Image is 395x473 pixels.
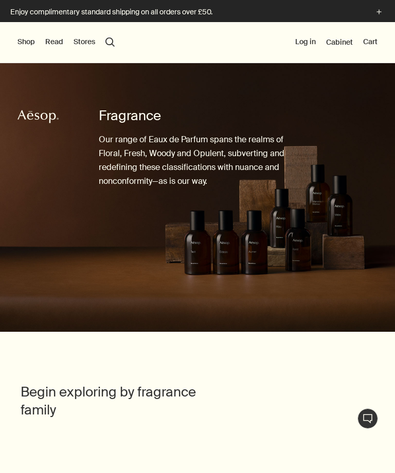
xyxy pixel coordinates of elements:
[15,106,61,129] a: Aesop
[17,37,35,47] button: Shop
[45,37,63,47] button: Read
[295,22,378,63] nav: supplementary
[326,37,353,47] a: Cabinet
[363,37,378,47] button: Cart
[99,133,296,188] p: Our range of Eaux de Parfum spans the realms of Floral, Fresh, Woody and Opulent, subverting and ...
[10,6,385,18] button: Enjoy complimentary standard shipping on all orders over £50.
[74,37,95,47] button: Stores
[99,107,296,125] h1: Fragrance
[21,383,197,419] h2: Begin exploring by fragrance family
[10,7,363,17] p: Enjoy complimentary standard shipping on all orders over £50.
[17,22,115,63] nav: primary
[17,109,59,124] svg: Aesop
[295,37,316,47] button: Log in
[357,408,378,429] button: Live Assistance
[105,37,115,47] button: Open search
